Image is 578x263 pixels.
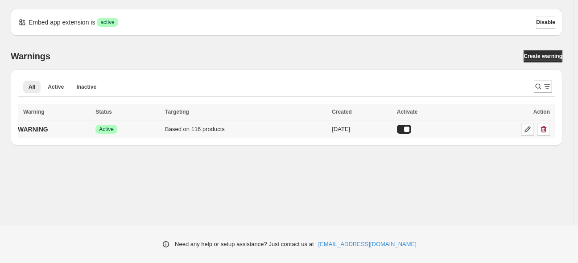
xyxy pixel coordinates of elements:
h2: Warnings [11,51,50,62]
span: active [100,19,114,26]
span: Action [533,109,550,115]
span: Status [95,109,112,115]
span: Inactive [76,83,96,90]
div: Based on 116 products [165,125,326,134]
span: Activate [397,109,418,115]
a: Create warning [524,50,562,62]
span: All [29,83,35,90]
p: Embed app extension is [29,18,95,27]
div: [DATE] [332,125,392,134]
button: Disable [536,16,555,29]
span: Active [99,126,114,133]
span: Disable [536,19,555,26]
a: [EMAIL_ADDRESS][DOMAIN_NAME] [318,240,417,249]
a: WARNING [18,122,48,136]
span: Active [48,83,64,90]
span: Create warning [524,53,562,60]
span: Targeting [165,109,189,115]
span: Created [332,109,352,115]
span: Warning [23,109,45,115]
p: WARNING [18,125,48,134]
button: Search and filter results [534,80,552,93]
